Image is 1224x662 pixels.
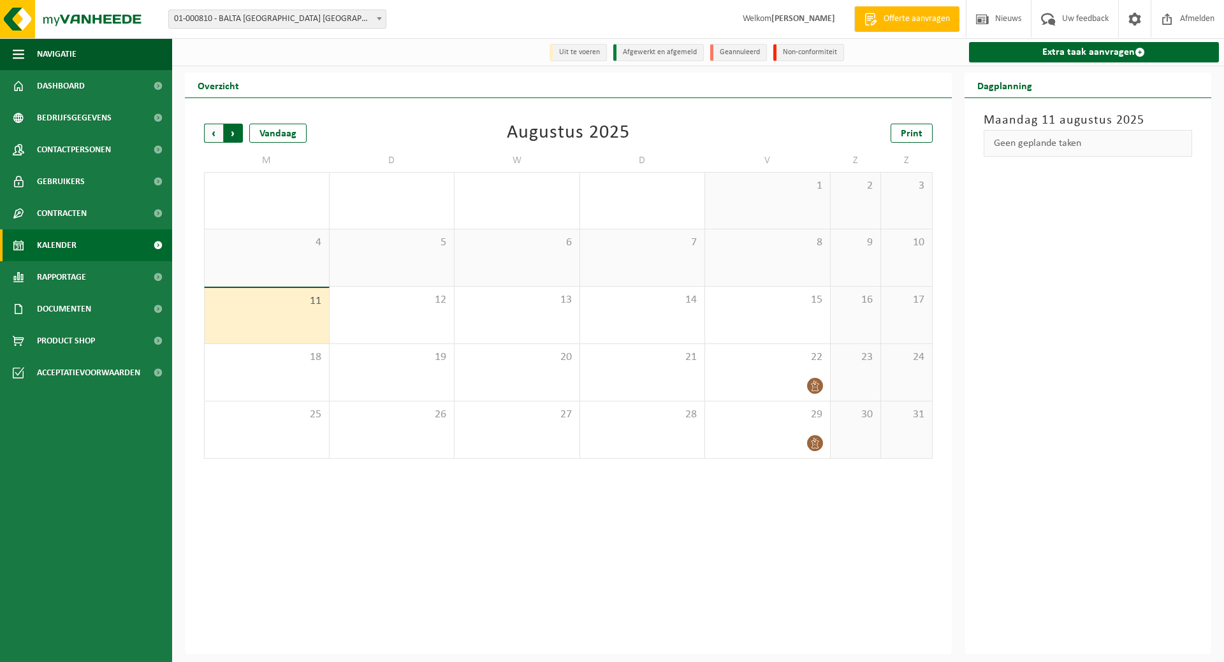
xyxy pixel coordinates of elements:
span: 31 [887,408,925,422]
span: 18 [211,350,323,364]
span: 19 [336,350,448,364]
span: 9 [837,236,875,250]
span: 20 [461,350,573,364]
span: 7 [586,236,699,250]
span: Product Shop [37,325,95,357]
span: Navigatie [37,38,76,70]
span: 13 [461,293,573,307]
span: Contactpersonen [37,134,111,166]
td: Z [831,149,882,172]
li: Uit te voeren [550,44,607,61]
span: 17 [887,293,925,307]
span: 3 [887,179,925,193]
span: Print [901,129,922,139]
li: Geannuleerd [710,44,767,61]
li: Afgewerkt en afgemeld [613,44,704,61]
span: 11 [211,294,323,308]
div: Geen geplande taken [984,130,1193,157]
span: Documenten [37,293,91,325]
span: 6 [461,236,573,250]
span: 31 [586,179,699,193]
span: Bedrijfsgegevens [37,102,112,134]
h2: Overzicht [185,73,252,97]
span: 16 [837,293,875,307]
span: Vorige [204,124,223,143]
span: 29 [336,179,448,193]
span: 10 [887,236,925,250]
span: Dashboard [37,70,85,102]
span: 28 [211,179,323,193]
span: Acceptatievoorwaarden [37,357,140,389]
td: D [330,149,455,172]
span: 27 [461,408,573,422]
strong: [PERSON_NAME] [771,14,835,24]
td: Z [881,149,932,172]
span: 2 [837,179,875,193]
td: D [580,149,706,172]
span: Gebruikers [37,166,85,198]
a: Offerte aanvragen [854,6,959,32]
td: V [705,149,831,172]
div: Augustus 2025 [507,124,630,143]
span: 01-000810 - BALTA OUDENAARDE NV - OUDENAARDE [169,10,386,28]
span: 28 [586,408,699,422]
span: Volgende [224,124,243,143]
span: 12 [336,293,448,307]
span: 30 [461,179,573,193]
span: Kalender [37,229,76,261]
li: Non-conformiteit [773,44,844,61]
span: 29 [711,408,824,422]
span: 24 [887,350,925,364]
span: 8 [711,236,824,250]
span: 30 [837,408,875,422]
span: 1 [711,179,824,193]
a: Print [891,124,933,143]
h3: Maandag 11 augustus 2025 [984,111,1193,130]
span: 15 [711,293,824,307]
span: Contracten [37,198,87,229]
span: Offerte aanvragen [880,13,953,25]
span: 26 [336,408,448,422]
td: W [455,149,580,172]
span: 21 [586,350,699,364]
span: Rapportage [37,261,86,293]
span: 25 [211,408,323,422]
span: 5 [336,236,448,250]
td: M [204,149,330,172]
span: 4 [211,236,323,250]
span: 22 [711,350,824,364]
h2: Dagplanning [965,73,1045,97]
a: Extra taak aanvragen [969,42,1220,62]
span: 23 [837,350,875,364]
div: Vandaag [249,124,307,143]
span: 14 [586,293,699,307]
span: 01-000810 - BALTA OUDENAARDE NV - OUDENAARDE [168,10,386,29]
